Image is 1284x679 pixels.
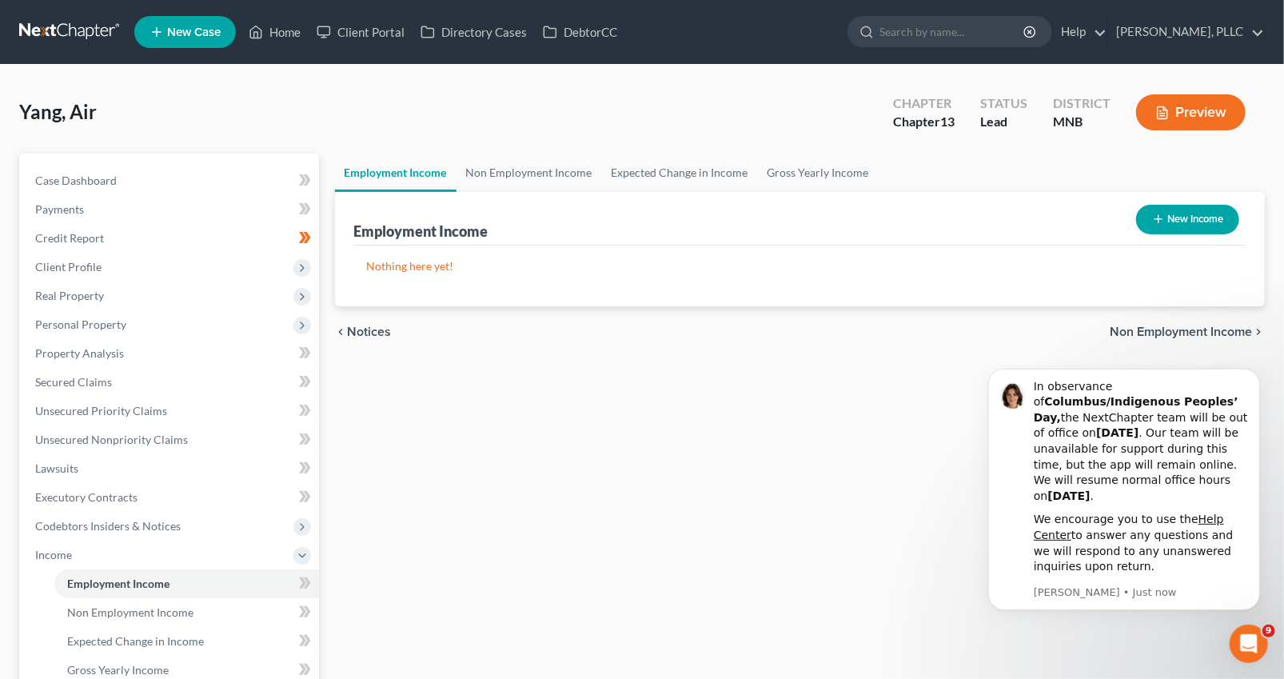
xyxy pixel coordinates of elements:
a: DebtorCC [535,18,625,46]
a: Directory Cases [413,18,535,46]
span: Executory Contracts [35,490,138,504]
span: Income [35,548,72,561]
span: Property Analysis [35,346,124,360]
a: Secured Claims [22,368,319,397]
div: District [1053,94,1111,113]
p: Nothing here yet! [367,258,1234,274]
a: Unsecured Priority Claims [22,397,319,425]
span: Gross Yearly Income [67,663,169,677]
span: Case Dashboard [35,174,117,187]
span: Non Employment Income [1110,326,1252,338]
a: Non Employment Income [457,154,602,192]
a: Payments [22,195,319,224]
a: [PERSON_NAME], PLLC [1108,18,1264,46]
span: Unsecured Nonpriority Claims [35,433,188,446]
span: Non Employment Income [67,605,193,619]
a: Employment Income [54,569,319,598]
span: 9 [1262,625,1275,637]
span: Payments [35,202,84,216]
div: Lead [980,113,1027,131]
a: Credit Report [22,224,319,253]
button: chevron_left Notices [335,326,392,338]
a: Property Analysis [22,339,319,368]
span: Client Profile [35,260,102,274]
span: Expected Change in Income [67,634,204,648]
span: Notices [348,326,392,338]
div: Employment Income [354,222,488,241]
a: Case Dashboard [22,166,319,195]
a: Unsecured Nonpriority Claims [22,425,319,454]
button: Preview [1136,94,1246,130]
span: Yang, Air [19,100,97,123]
div: MNB [1053,113,1111,131]
a: Gross Yearly Income [758,154,879,192]
a: Client Portal [309,18,413,46]
span: 13 [940,114,955,129]
button: Non Employment Income chevron_right [1110,326,1265,338]
i: chevron_left [335,326,348,338]
a: Expected Change in Income [602,154,758,192]
span: Employment Income [67,577,169,590]
div: Chapter [893,113,955,131]
iframe: Intercom notifications message [964,364,1284,671]
button: New Income [1136,205,1239,234]
a: Employment Income [335,154,457,192]
a: Expected Change in Income [54,627,319,656]
span: Secured Claims [35,375,112,389]
iframe: Intercom live chat [1230,625,1268,663]
span: Lawsuits [35,461,78,475]
i: chevron_right [1252,326,1265,338]
span: Codebtors Insiders & Notices [35,519,181,533]
a: Executory Contracts [22,483,319,512]
div: Chapter [893,94,955,113]
span: Real Property [35,289,104,302]
div: Status [980,94,1027,113]
span: Personal Property [35,318,126,331]
span: Unsecured Priority Claims [35,404,167,417]
span: Credit Report [35,231,104,245]
a: Non Employment Income [54,598,319,627]
span: New Case [167,26,221,38]
a: Lawsuits [22,454,319,483]
input: Search by name... [879,17,1026,46]
a: Home [241,18,309,46]
a: Help [1053,18,1107,46]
